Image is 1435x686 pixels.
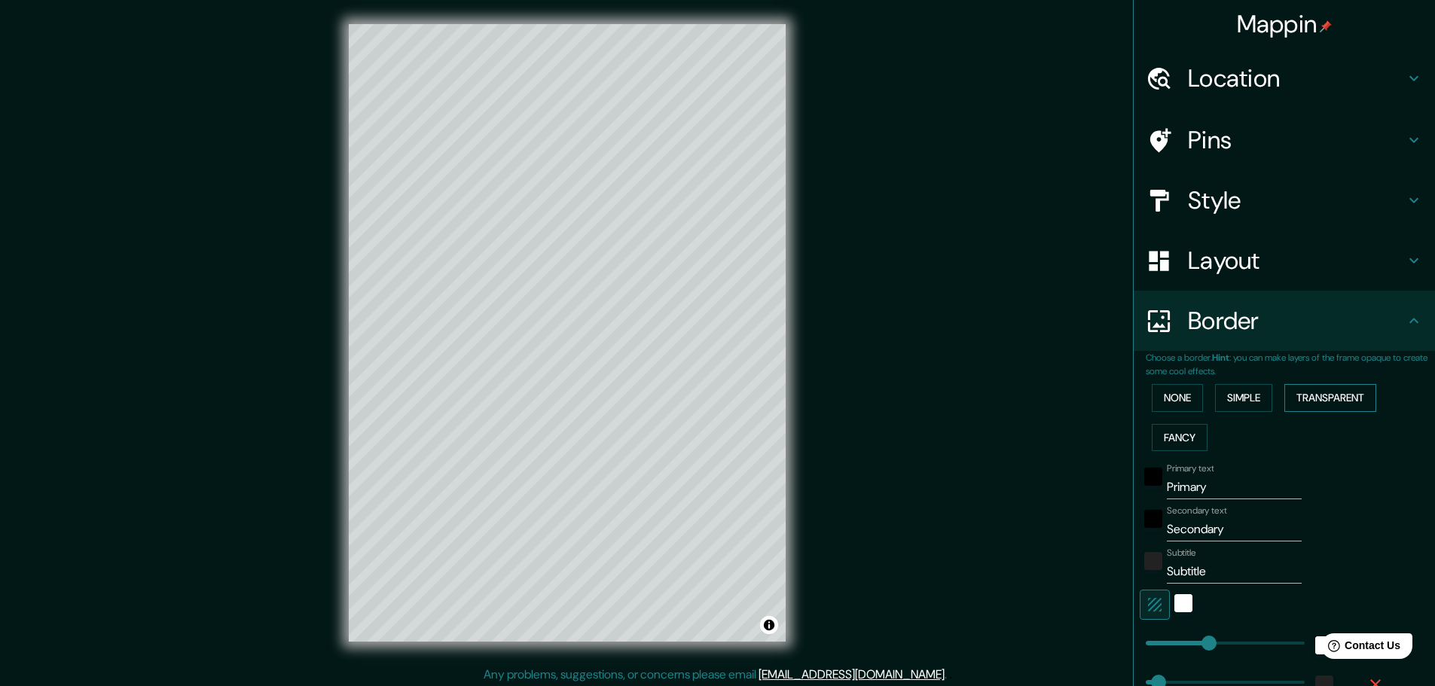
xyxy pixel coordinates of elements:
[1174,594,1192,612] button: white
[1146,351,1435,378] p: Choose a border. : you can make layers of the frame opaque to create some cool effects.
[1188,125,1405,155] h4: Pins
[1167,462,1214,475] label: Primary text
[1134,170,1435,230] div: Style
[1301,627,1418,669] iframe: Help widget launcher
[1134,110,1435,170] div: Pins
[1152,384,1203,412] button: None
[947,666,949,684] div: .
[1320,20,1332,32] img: pin-icon.png
[1188,306,1405,336] h4: Border
[760,616,778,634] button: Toggle attribution
[484,666,947,684] p: Any problems, suggestions, or concerns please email .
[1144,552,1162,570] button: color-222222
[1215,384,1272,412] button: Simple
[1134,230,1435,291] div: Layout
[1188,185,1405,215] h4: Style
[949,666,952,684] div: .
[759,666,945,682] a: [EMAIL_ADDRESS][DOMAIN_NAME]
[1152,424,1208,452] button: Fancy
[1144,510,1162,528] button: black
[1134,48,1435,108] div: Location
[1167,547,1196,559] label: Subtitle
[1284,384,1376,412] button: Transparent
[1212,352,1229,364] b: Hint
[1144,468,1162,486] button: black
[1237,9,1333,39] h4: Mappin
[1134,291,1435,351] div: Border
[1167,505,1227,517] label: Secondary text
[1188,245,1405,276] h4: Layout
[1188,63,1405,93] h4: Location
